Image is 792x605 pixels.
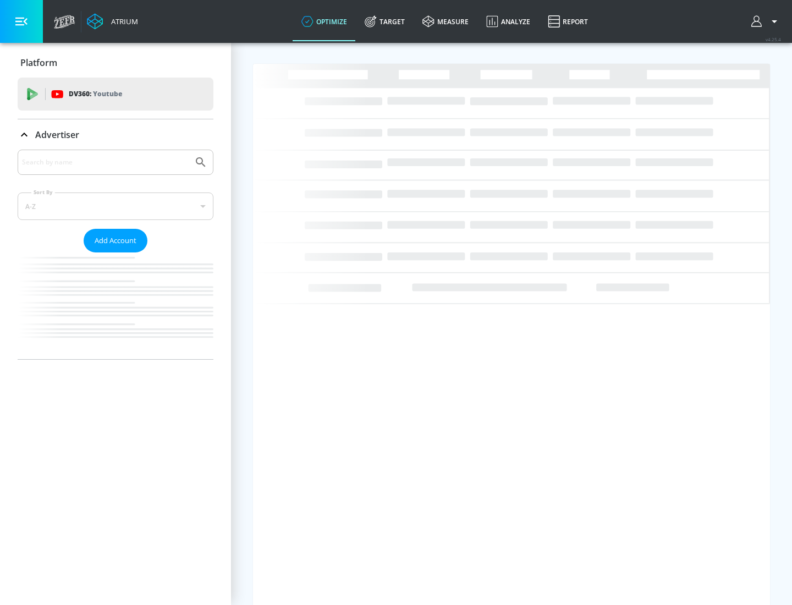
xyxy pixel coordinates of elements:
a: measure [414,2,477,41]
p: Advertiser [35,129,79,141]
a: optimize [293,2,356,41]
nav: list of Advertiser [18,252,213,359]
p: Platform [20,57,57,69]
div: A-Z [18,193,213,220]
p: DV360: [69,88,122,100]
span: v 4.25.4 [766,36,781,42]
div: Atrium [107,16,138,26]
a: Report [539,2,597,41]
a: Target [356,2,414,41]
p: Youtube [93,88,122,100]
div: Advertiser [18,119,213,150]
button: Add Account [84,229,147,252]
div: Advertiser [18,150,213,359]
div: DV360: Youtube [18,78,213,111]
div: Platform [18,47,213,78]
input: Search by name [22,155,189,169]
span: Add Account [95,234,136,247]
a: Analyze [477,2,539,41]
label: Sort By [31,189,55,196]
a: Atrium [87,13,138,30]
